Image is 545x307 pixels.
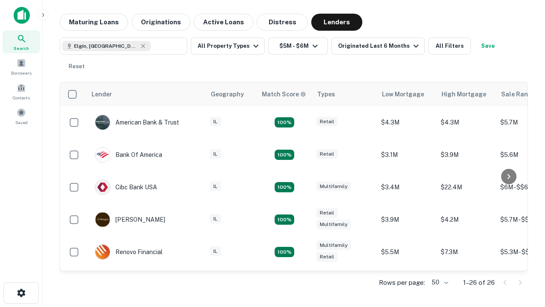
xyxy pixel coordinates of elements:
[15,119,28,126] span: Saved
[338,41,421,51] div: Originated Last 6 Months
[13,94,30,101] span: Contacts
[3,104,40,127] a: Saved
[60,14,128,31] button: Maturing Loans
[379,278,425,288] p: Rows per page:
[377,236,436,268] td: $5.5M
[3,80,40,103] a: Contacts
[436,236,496,268] td: $7.3M
[257,82,312,106] th: Capitalize uses an advanced AI algorithm to match your search with the best lender. The match sco...
[95,115,110,130] img: picture
[95,180,157,195] div: Cibc Bank USA
[95,212,110,227] img: picture
[436,82,496,106] th: High Mortgage
[382,89,424,99] div: Low Mortgage
[275,182,294,192] div: Matching Properties: 4, hasApolloMatch: undefined
[377,268,436,301] td: $2.2M
[132,14,190,31] button: Originations
[11,70,32,76] span: Borrowers
[3,30,40,53] a: Search
[210,117,221,127] div: IL
[63,58,90,75] button: Reset
[95,148,110,162] img: picture
[210,149,221,159] div: IL
[194,14,253,31] button: Active Loans
[268,38,328,55] button: $5M - $6M
[436,139,496,171] td: $3.9M
[377,139,436,171] td: $3.1M
[377,82,436,106] th: Low Mortgage
[210,246,221,256] div: IL
[316,149,338,159] div: Retail
[86,82,206,106] th: Lender
[14,7,30,24] img: capitalize-icon.png
[95,147,162,162] div: Bank Of America
[95,115,179,130] div: American Bank & Trust
[436,171,496,203] td: $22.4M
[312,82,377,106] th: Types
[331,38,425,55] button: Originated Last 6 Months
[436,203,496,236] td: $4.2M
[436,106,496,139] td: $4.3M
[316,182,351,191] div: Multifamily
[275,150,294,160] div: Matching Properties: 4, hasApolloMatch: undefined
[191,38,265,55] button: All Property Types
[377,106,436,139] td: $4.3M
[257,14,308,31] button: Distress
[316,117,338,127] div: Retail
[92,89,112,99] div: Lender
[95,244,163,260] div: Renovo Financial
[377,203,436,236] td: $3.9M
[316,220,351,229] div: Multifamily
[206,82,257,106] th: Geography
[311,14,362,31] button: Lenders
[74,42,138,50] span: Elgin, [GEOGRAPHIC_DATA], [GEOGRAPHIC_DATA]
[316,240,351,250] div: Multifamily
[262,90,304,99] h6: Match Score
[502,211,545,252] iframe: Chat Widget
[211,89,244,99] div: Geography
[95,212,165,227] div: [PERSON_NAME]
[275,247,294,257] div: Matching Properties: 4, hasApolloMatch: undefined
[210,214,221,224] div: IL
[210,182,221,191] div: IL
[436,268,496,301] td: $3.1M
[442,89,486,99] div: High Mortgage
[463,278,495,288] p: 1–26 of 26
[275,117,294,127] div: Matching Properties: 7, hasApolloMatch: undefined
[262,90,306,99] div: Capitalize uses an advanced AI algorithm to match your search with the best lender. The match sco...
[428,276,450,289] div: 50
[14,45,29,52] span: Search
[275,214,294,225] div: Matching Properties: 4, hasApolloMatch: undefined
[316,252,338,262] div: Retail
[377,171,436,203] td: $3.4M
[428,38,471,55] button: All Filters
[95,245,110,259] img: picture
[474,38,502,55] button: Save your search to get updates of matches that match your search criteria.
[317,89,335,99] div: Types
[316,208,338,218] div: Retail
[3,55,40,78] a: Borrowers
[95,180,110,194] img: picture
